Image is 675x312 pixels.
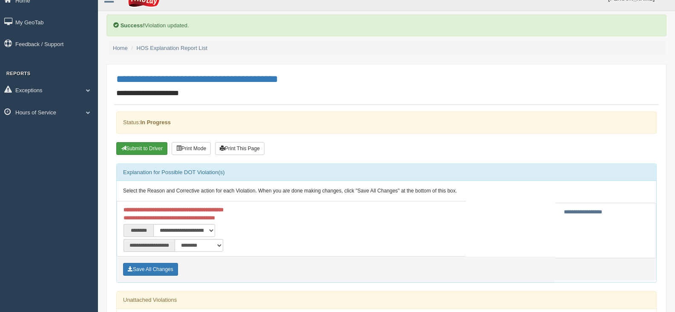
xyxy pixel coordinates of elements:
strong: In Progress [140,119,171,125]
div: Explanation for Possible DOT Violation(s) [117,164,656,181]
button: Submit To Driver [116,142,167,155]
button: Print This Page [215,142,264,155]
div: Select the Reason and Corrective action for each Violation. When you are done making changes, cli... [117,181,656,201]
div: Status: [116,111,657,133]
div: Unattached Violations [117,292,656,309]
a: Home [113,45,128,51]
a: HOS Explanation Report List [137,45,207,51]
button: Save [123,263,178,276]
div: Violation updated. [106,15,666,36]
button: Print Mode [172,142,211,155]
b: Success! [121,22,145,29]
